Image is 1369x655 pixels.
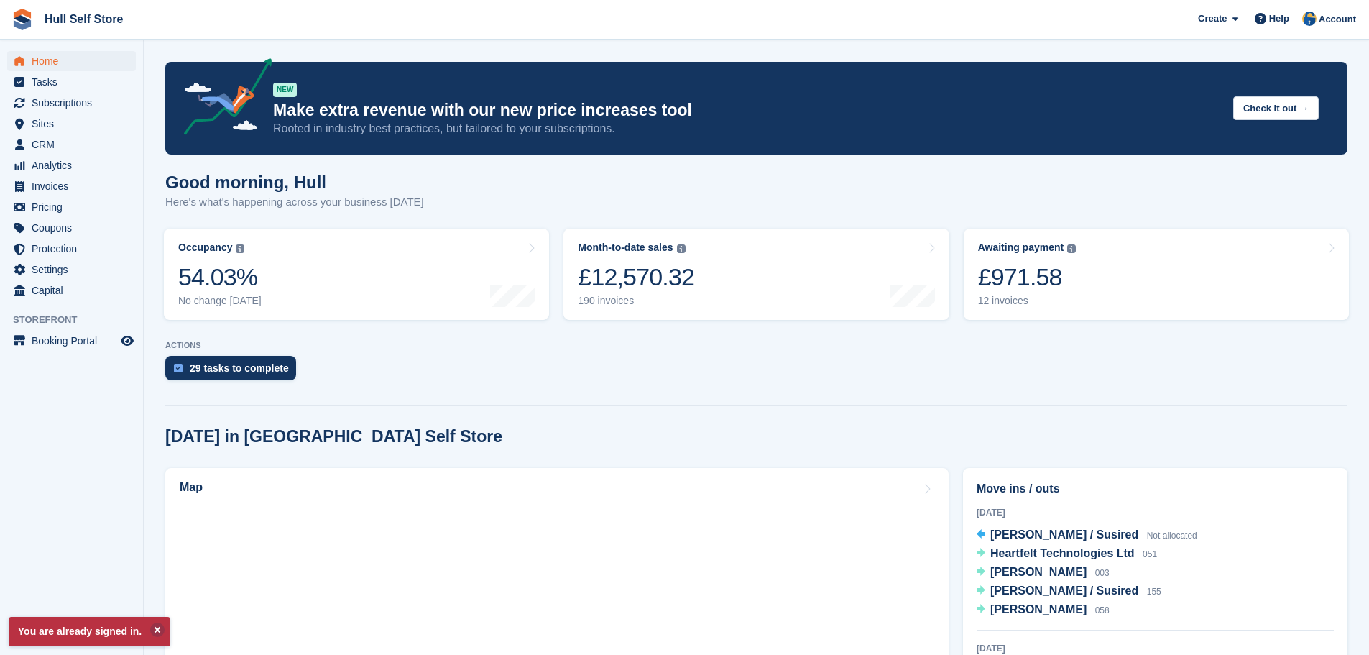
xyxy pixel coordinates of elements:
[32,260,118,280] span: Settings
[7,218,136,238] a: menu
[578,262,694,292] div: £12,570.32
[990,547,1135,559] span: Heartfelt Technologies Ltd
[165,194,424,211] p: Here's what's happening across your business [DATE]
[978,242,1064,254] div: Awaiting payment
[977,642,1334,655] div: [DATE]
[578,295,694,307] div: 190 invoices
[32,280,118,301] span: Capital
[32,331,118,351] span: Booking Portal
[1302,12,1317,26] img: Hull Self Store
[119,332,136,349] a: Preview store
[977,526,1197,545] a: [PERSON_NAME] / Susired Not allocated
[7,114,136,134] a: menu
[7,72,136,92] a: menu
[977,582,1161,601] a: [PERSON_NAME] / Susired 155
[174,364,183,372] img: task-75834270c22a3079a89374b754ae025e5fb1db73e45f91037f5363f120a921f8.svg
[1269,12,1289,26] span: Help
[172,58,272,140] img: price-adjustments-announcement-icon-8257ccfd72463d97f412b2fc003d46551f7dbcb40ab6d574587a9cd5c0d94...
[190,362,289,374] div: 29 tasks to complete
[990,603,1087,615] span: [PERSON_NAME]
[7,260,136,280] a: menu
[165,356,303,388] a: 29 tasks to complete
[273,121,1222,137] p: Rooted in industry best practices, but tailored to your subscriptions.
[978,295,1077,307] div: 12 invoices
[7,93,136,113] a: menu
[977,601,1110,620] a: [PERSON_NAME] 058
[165,173,424,192] h1: Good morning, Hull
[178,262,262,292] div: 54.03%
[32,114,118,134] span: Sites
[7,155,136,175] a: menu
[32,197,118,217] span: Pricing
[990,528,1138,541] span: [PERSON_NAME] / Susired
[32,51,118,71] span: Home
[32,155,118,175] span: Analytics
[32,72,118,92] span: Tasks
[178,295,262,307] div: No change [DATE]
[32,134,118,155] span: CRM
[13,313,143,327] span: Storefront
[7,51,136,71] a: menu
[32,239,118,259] span: Protection
[7,280,136,301] a: menu
[977,564,1110,582] a: [PERSON_NAME] 003
[11,9,33,30] img: stora-icon-8386f47178a22dfd0bd8f6a31ec36ba5ce8667c1dd55bd0f319d3a0aa187defe.svg
[1067,244,1076,253] img: icon-info-grey-7440780725fd019a000dd9b08b2336e03edf1995a4989e88bcd33f0948082b44.svg
[32,176,118,196] span: Invoices
[32,93,118,113] span: Subscriptions
[32,218,118,238] span: Coupons
[1233,96,1319,120] button: Check it out →
[977,506,1334,519] div: [DATE]
[990,566,1087,578] span: [PERSON_NAME]
[1143,549,1157,559] span: 051
[165,341,1347,350] p: ACTIONS
[578,242,673,254] div: Month-to-date sales
[1198,12,1227,26] span: Create
[977,545,1157,564] a: Heartfelt Technologies Ltd 051
[39,7,129,31] a: Hull Self Store
[165,427,502,446] h2: [DATE] in [GEOGRAPHIC_DATA] Self Store
[7,134,136,155] a: menu
[978,262,1077,292] div: £971.58
[7,331,136,351] a: menu
[236,244,244,253] img: icon-info-grey-7440780725fd019a000dd9b08b2336e03edf1995a4989e88bcd33f0948082b44.svg
[677,244,686,253] img: icon-info-grey-7440780725fd019a000dd9b08b2336e03edf1995a4989e88bcd33f0948082b44.svg
[1319,12,1356,27] span: Account
[9,617,170,646] p: You are already signed in.
[1147,587,1161,597] span: 155
[1095,568,1110,578] span: 003
[7,197,136,217] a: menu
[563,229,949,320] a: Month-to-date sales £12,570.32 190 invoices
[7,239,136,259] a: menu
[977,480,1334,498] h2: Move ins / outs
[7,176,136,196] a: menu
[164,229,549,320] a: Occupancy 54.03% No change [DATE]
[964,229,1349,320] a: Awaiting payment £971.58 12 invoices
[178,242,232,254] div: Occupancy
[1147,531,1197,541] span: Not allocated
[273,83,297,97] div: NEW
[180,481,203,494] h2: Map
[273,100,1222,121] p: Make extra revenue with our new price increases tool
[1095,605,1110,615] span: 058
[990,585,1138,597] span: [PERSON_NAME] / Susired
